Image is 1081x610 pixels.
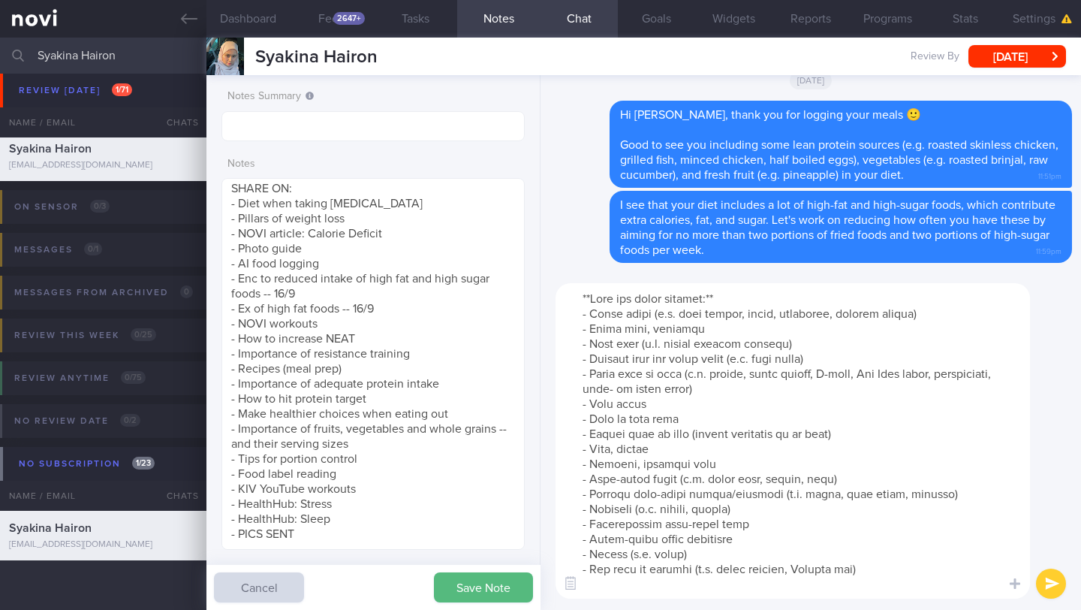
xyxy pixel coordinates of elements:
[11,325,160,346] div: Review this week
[132,457,155,470] span: 1 / 23
[620,139,1058,181] span: Good to see you including some lean protein sources (e.g. roasted skinless chicken, grilled fish,...
[968,45,1066,68] button: [DATE]
[333,12,365,25] div: 2647+
[9,522,92,534] span: Syakina Hairon
[11,197,113,217] div: On sensor
[255,48,378,66] span: Syakina Hairon
[911,50,959,64] span: Review By
[11,411,144,431] div: No review date
[227,158,519,171] label: Notes
[121,371,146,384] span: 0 / 75
[84,243,102,255] span: 0 / 1
[620,109,921,121] span: Hi [PERSON_NAME], thank you for logging your meals 🙂
[11,282,197,303] div: Messages from Archived
[11,368,149,388] div: Review anytime
[9,539,197,551] div: [EMAIL_ADDRESS][DOMAIN_NAME]
[1038,168,1061,182] span: 11:51pm
[120,414,140,427] span: 0 / 2
[15,454,158,474] div: No subscription
[1036,243,1061,257] span: 11:59pm
[131,328,156,341] span: 0 / 25
[146,481,206,511] div: Chats
[214,572,304,602] button: Cancel
[9,160,197,171] div: [EMAIL_ADDRESS][DOMAIN_NAME]
[227,90,519,104] label: Notes Summary
[180,285,193,298] span: 0
[90,200,110,213] span: 0 / 3
[9,143,92,155] span: Syakina Hairon
[790,71,833,89] span: [DATE]
[434,572,533,602] button: Save Note
[620,199,1055,256] span: I see that your diet includes a lot of high-fat and high-sugar foods, which contribute extra calo...
[11,240,106,260] div: Messages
